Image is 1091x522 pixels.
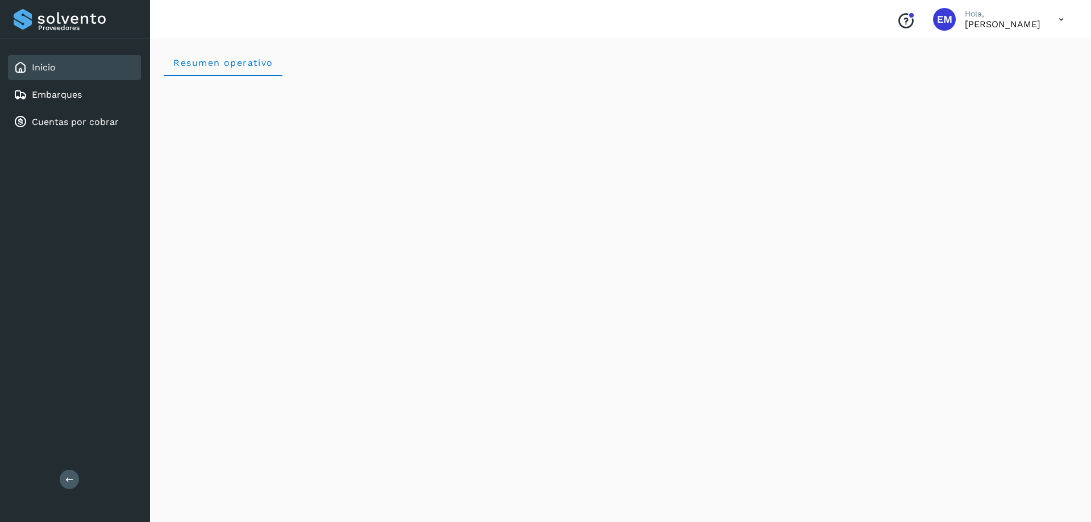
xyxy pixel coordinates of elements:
span: Resumen operativo [173,57,273,68]
a: Embarques [32,89,82,100]
div: Cuentas por cobrar [8,110,141,135]
p: Proveedores [38,24,136,32]
p: ERIC MONDRAGON DELGADO [965,19,1040,30]
a: Inicio [32,62,56,73]
div: Inicio [8,55,141,80]
p: Hola, [965,9,1040,19]
div: Embarques [8,82,141,107]
a: Cuentas por cobrar [32,116,119,127]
